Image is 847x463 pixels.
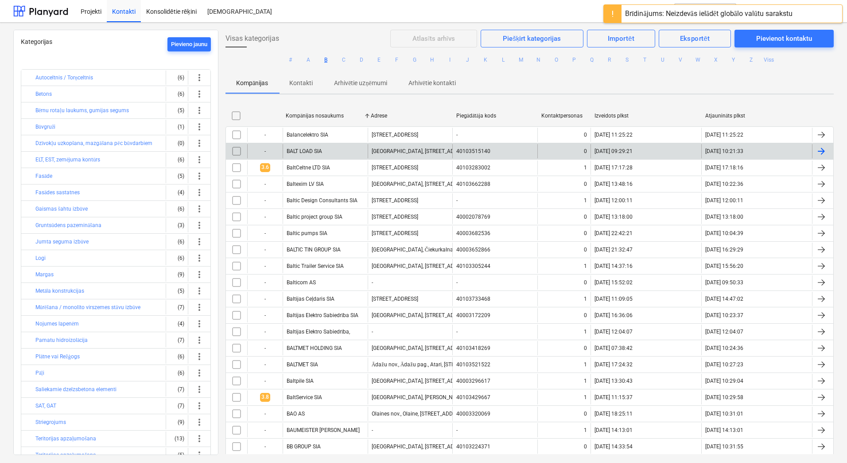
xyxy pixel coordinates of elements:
div: [DATE] 12:00:11 [705,197,743,204]
div: (7) [170,300,184,314]
div: - [372,279,373,286]
div: BAO AS [287,411,305,417]
button: Mūrēšana / monolīto virszemes stāvu izbūve [35,302,140,313]
div: Baltijas Ceļdaris SIA [287,296,334,302]
button: Betons [35,89,52,99]
div: [STREET_ADDRESS] [372,230,418,236]
div: Atjaunināts plkst [705,113,809,119]
p: Kontakti [289,78,313,88]
div: [DATE] 15:56:20 [705,263,743,269]
div: [DATE] 09:50:33 [705,279,743,286]
div: [DATE] 13:18:00 [705,214,743,220]
div: 0 [584,230,587,236]
div: BALT LOAD SIA [287,148,322,154]
div: (6) [170,153,184,167]
span: more_vert [194,450,205,460]
div: (4) [170,185,184,200]
div: [DATE] 13:18:00 [594,214,633,220]
button: B [321,55,331,65]
div: (5) [170,448,184,462]
button: I [445,55,455,65]
div: Baltexim LV SIA [287,181,324,187]
div: [DATE] 17:24:32 [594,361,633,368]
div: [STREET_ADDRESS] [372,214,418,220]
div: 1 [584,378,587,384]
div: - [247,177,283,191]
div: 40103521522 [456,361,490,368]
div: [DATE] 14:47:02 [705,296,743,302]
button: D [356,55,367,65]
button: Nojumes lapenēm [35,318,79,329]
span: 3.6 [260,163,270,172]
span: more_vert [194,433,205,444]
div: 40003296617 [456,378,490,384]
div: [DATE] 12:04:07 [705,329,743,335]
div: (6) [170,235,184,249]
button: Pievieno jaunu [167,37,211,51]
div: BaltCeltne LTD SIA [287,165,330,171]
button: C [338,55,349,65]
div: - [247,243,283,257]
div: 40103733468 [456,296,490,302]
div: [DATE] 10:27:23 [705,361,743,368]
div: BALTMET HOLDING SIA [287,345,342,351]
button: Gruntsūdens pazemināšana [35,220,101,231]
div: 40003172209 [456,312,490,318]
div: [DATE] 21:32:47 [594,247,633,253]
span: more_vert [194,384,205,395]
span: more_vert [194,204,205,214]
button: SAT, GAT [35,400,56,411]
div: - [456,197,458,204]
button: S [622,55,633,65]
div: BB GROUP SIA [287,443,321,450]
button: P [569,55,579,65]
button: O [551,55,562,65]
button: T [640,55,650,65]
button: Logi [35,253,46,263]
div: (6) [170,71,184,85]
button: Metāla konstrukcijas [35,286,84,296]
div: Olaines nov., Olaine, [STREET_ADDRESS] [372,411,466,417]
button: Margas [35,269,54,280]
button: Q [587,55,597,65]
button: Striegrojums [35,417,66,428]
button: W [693,55,703,65]
button: Teritorijas apzaļumošana [35,450,96,460]
div: 40103662288 [456,181,490,187]
div: [GEOGRAPHIC_DATA], [STREET_ADDRESS] [372,443,471,450]
div: [DATE] 13:48:16 [594,181,633,187]
button: Viss [764,55,774,65]
div: 40103283002 [456,165,490,171]
div: Piešķirt kategorijas [503,33,561,44]
div: - [247,308,283,322]
div: Chat Widget [803,420,847,463]
div: [DATE] 10:31:01 [705,411,743,417]
button: H [427,55,438,65]
div: [DATE] 10:31:55 [705,443,743,450]
div: (5) [170,284,184,298]
div: (6) [170,366,184,380]
p: Arhivētie kontakti [408,78,456,88]
button: N [533,55,544,65]
div: (9) [170,415,184,429]
button: U [657,55,668,65]
div: - [456,132,458,138]
div: 1 [584,427,587,433]
button: Jumta seguma izbūve [35,236,89,247]
div: Kontaktpersonas [541,113,587,119]
div: 40003320069 [456,411,490,417]
span: more_vert [194,417,205,428]
div: [DATE] 10:24:36 [705,345,743,351]
div: Balticom AS [287,279,316,286]
div: BaltService SIA [287,394,322,400]
span: more_vert [194,154,205,165]
div: 1 [584,296,587,302]
button: L [498,55,509,65]
div: BALTIC TIN GROUP SIA [287,247,341,253]
div: 0 [584,312,587,318]
button: Plātne vai Režģogs [35,351,80,362]
span: more_vert [194,122,205,132]
div: 0 [584,247,587,253]
span: more_vert [194,286,205,296]
div: [GEOGRAPHIC_DATA], Čiekurkalna 4. šķērslīnija 15 - 3, LV-1026 [372,247,520,253]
